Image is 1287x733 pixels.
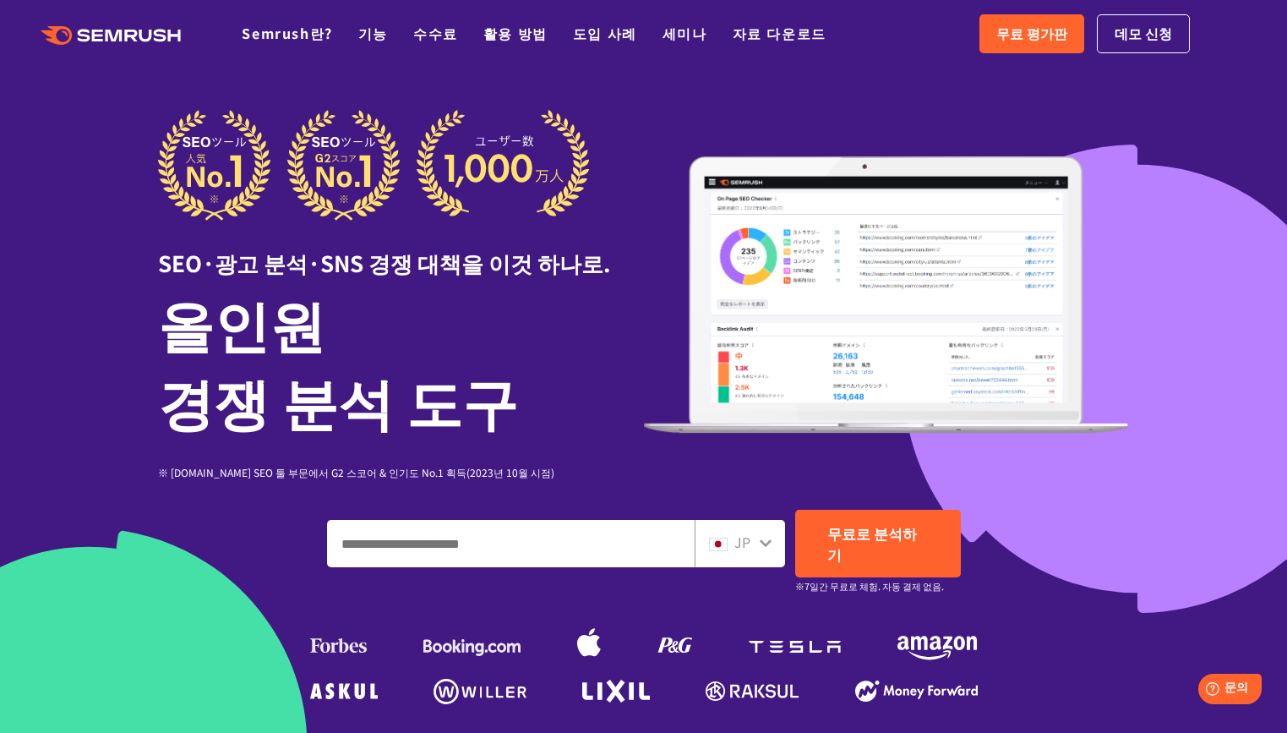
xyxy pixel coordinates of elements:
iframe: Help widget launcher [1137,667,1268,714]
a: 기능 [358,23,388,43]
font: JP [734,532,750,552]
a: 수수료 [413,23,458,43]
font: SEO·광고 분석·SNS 경쟁 대책을 이것 하나로. [158,247,610,278]
input: 도메인, 키워드 또는 URL을 입력하세요. [328,521,694,566]
font: ※ [DOMAIN_NAME] SEO 툴 부문에서 G2 스코어 & 인기도 No.1 획득(2023년 10월 시점) [158,465,554,479]
a: 데모 신청 [1097,14,1190,53]
a: 자료 다운로드 [733,23,826,43]
font: 경쟁 분석 도구 [158,359,518,440]
a: 무료로 분석하기 [795,510,961,577]
font: ※7일간 무료로 체험. 자동 결제 없음. [795,579,944,593]
a: 활용 방법 [483,23,548,43]
a: 세미나 [663,23,707,43]
font: 데모 신청 [1115,23,1172,43]
a: 도입 사례 [573,23,637,43]
font: 무료로 분석하기 [827,522,917,565]
font: 올인원 [158,282,325,363]
font: 무료 평가판 [996,23,1067,43]
a: 무료 평가판 [979,14,1084,53]
a: Semrush란? [242,23,332,43]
